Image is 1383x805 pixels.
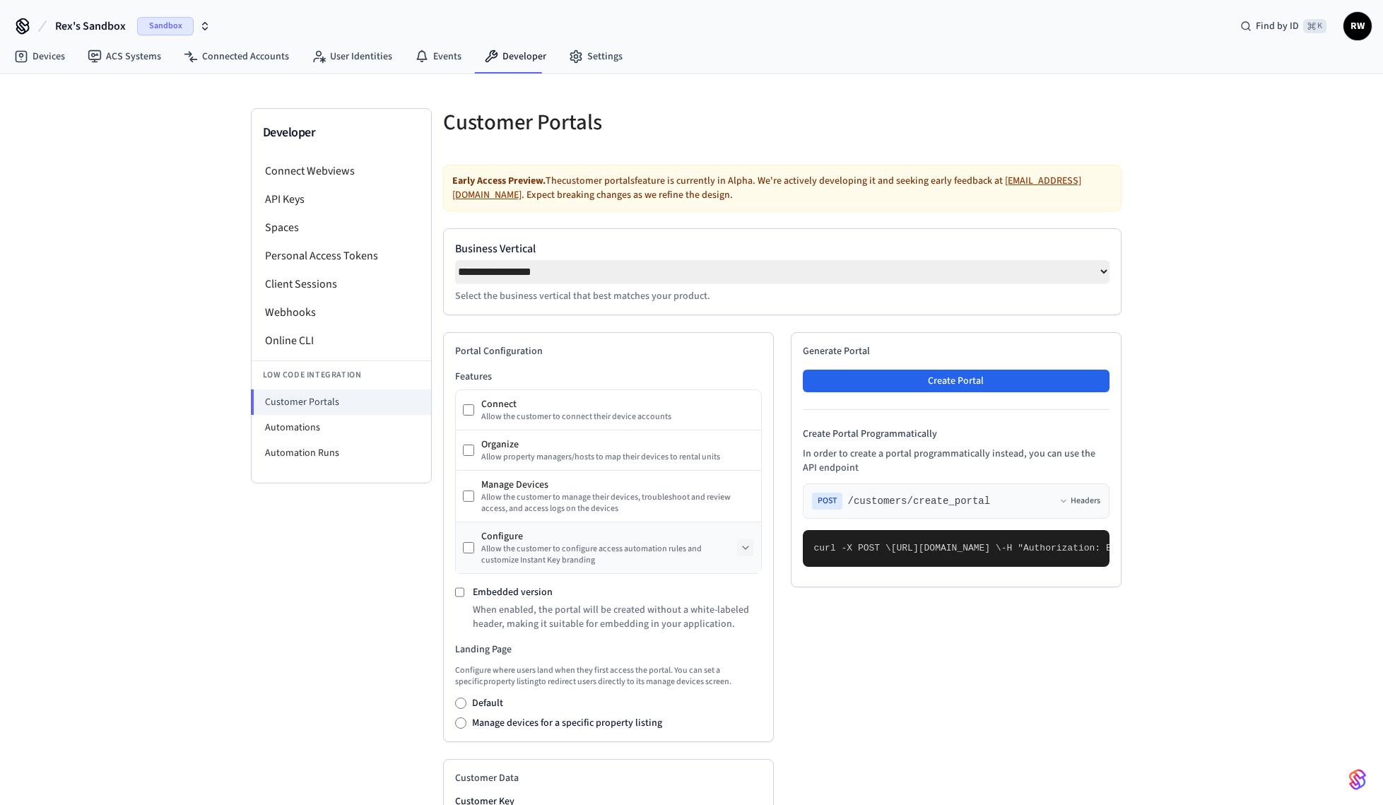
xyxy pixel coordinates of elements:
span: POST [812,493,842,510]
span: ⌘ K [1303,19,1326,33]
li: Client Sessions [252,270,431,298]
img: SeamLogoGradient.69752ec5.svg [1349,768,1366,791]
h2: Portal Configuration [455,344,762,358]
div: Configure [481,529,737,543]
p: When enabled, the portal will be created without a white-labeled header, making it suitable for e... [473,603,762,631]
a: User Identities [300,44,404,69]
span: curl -X POST \ [814,543,891,553]
h2: Generate Portal [803,344,1110,358]
li: Online CLI [252,327,431,355]
div: Manage Devices [481,478,754,492]
li: API Keys [252,185,431,213]
span: -H "Authorization: Bearer seam_api_key_123456" \ [1001,543,1266,553]
li: Webhooks [252,298,431,327]
span: Sandbox [137,17,194,35]
button: Headers [1059,495,1100,507]
div: The customer portals feature is currently in Alpha. We're actively developing it and seeking earl... [443,165,1122,211]
li: Low Code Integration [252,360,431,389]
a: Settings [558,44,634,69]
li: Customer Portals [251,389,431,415]
h4: Create Portal Programmatically [803,427,1110,441]
label: Manage devices for a specific property listing [472,716,662,730]
p: Select the business vertical that best matches your product. [455,289,1110,303]
h3: Features [455,370,762,384]
a: [EMAIL_ADDRESS][DOMAIN_NAME] [452,174,1081,202]
a: Connected Accounts [172,44,300,69]
button: RW [1343,12,1372,40]
p: Configure where users land when they first access the portal. You can set a specific property lis... [455,665,762,688]
li: Spaces [252,213,431,242]
a: Developer [473,44,558,69]
label: Embedded version [473,585,553,599]
span: [URL][DOMAIN_NAME] \ [891,543,1001,553]
label: Default [472,696,503,710]
span: RW [1345,13,1370,39]
div: Allow property managers/hosts to map their devices to rental units [481,452,754,463]
span: Find by ID [1256,19,1299,33]
p: In order to create a portal programmatically instead, you can use the API endpoint [803,447,1110,475]
strong: Early Access Preview. [452,174,546,188]
button: Create Portal [803,370,1110,392]
span: Rex's Sandbox [55,18,126,35]
div: Allow the customer to configure access automation rules and customize Instant Key branding [481,543,737,566]
span: /customers/create_portal [848,494,991,508]
label: Business Vertical [455,240,1110,257]
li: Automation Runs [252,440,431,466]
li: Automations [252,415,431,440]
div: Allow the customer to connect their device accounts [481,411,754,423]
h3: Landing Page [455,642,762,657]
li: Connect Webviews [252,157,431,185]
a: ACS Systems [76,44,172,69]
div: Organize [481,437,754,452]
a: Devices [3,44,76,69]
div: Connect [481,397,754,411]
div: Allow the customer to manage their devices, troubleshoot and review access, and access logs on th... [481,492,754,515]
h5: Customer Portals [443,108,774,137]
div: Find by ID⌘ K [1229,13,1338,39]
h2: Customer Data [455,771,762,785]
h3: Developer [263,123,420,143]
li: Personal Access Tokens [252,242,431,270]
a: Events [404,44,473,69]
